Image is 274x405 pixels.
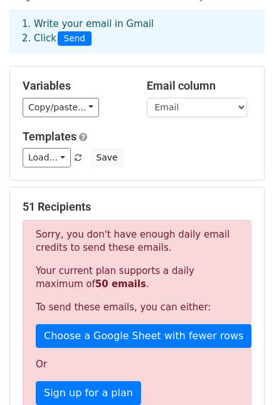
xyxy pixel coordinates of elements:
h5: Variables [23,79,128,93]
p: To send these emails, you can either: [36,301,238,314]
span: Send [58,31,92,46]
a: Templates [23,130,76,143]
strong: 50 emails [95,278,146,290]
div: 1. Write your email in Gmail 2. Click [13,17,261,46]
iframe: Chat Widget [211,345,274,405]
p: Sorry, you don't have enough daily email credits to send these emails. [36,228,238,255]
a: Copy/paste... [23,98,99,117]
h5: Email column [147,79,252,93]
h5: 51 Recipients [23,200,251,214]
p: Your current plan supports a daily maximum of . [36,265,238,291]
p: Or [36,358,238,371]
a: Load... [23,148,71,167]
button: Save [90,148,123,167]
a: Sign up for a plan [36,381,141,405]
a: Choose a Google Sheet with fewer rows [36,324,251,348]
